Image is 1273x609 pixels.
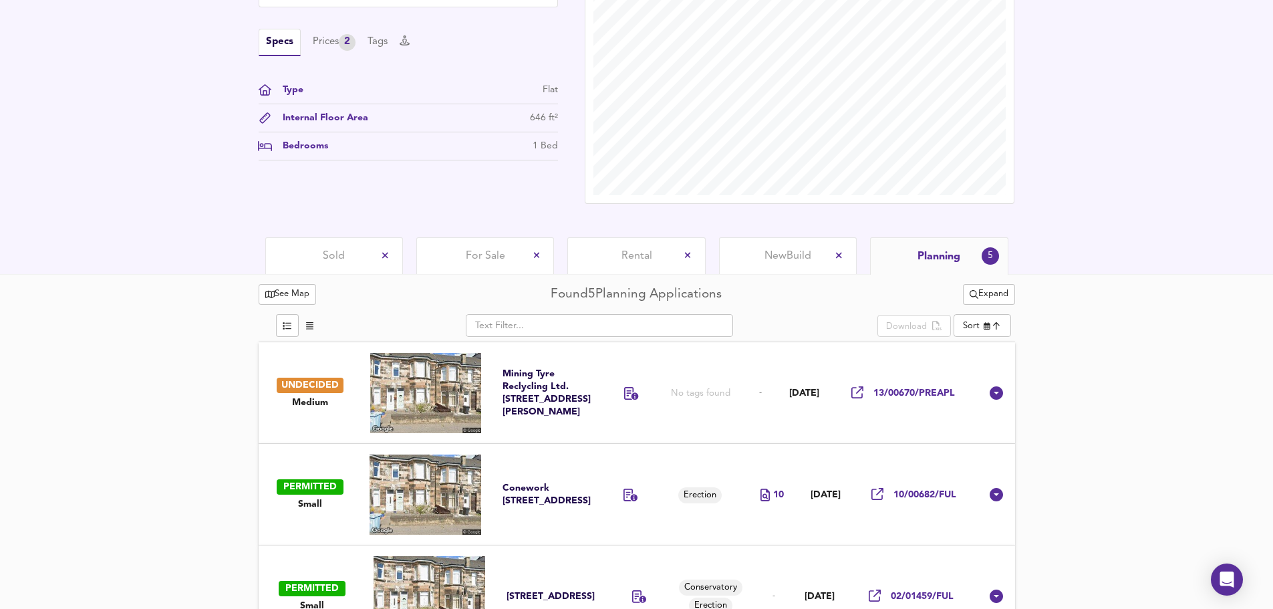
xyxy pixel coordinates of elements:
div: Found 5 Planning Applications [551,285,722,303]
button: Tags [368,35,388,49]
div: Open Intercom Messenger [1211,564,1243,596]
button: Specs [259,29,301,56]
div: Prices [313,34,356,51]
input: Text Filter... [466,314,733,337]
div: 646 ft² [530,111,558,125]
img: streetview [370,455,481,535]
span: [DATE] [805,591,835,602]
div: Bedrooms [272,139,328,153]
div: - [759,387,764,399]
img: streetview [370,353,482,433]
button: Expand [963,284,1015,305]
svg: Show Details [988,385,1004,401]
div: Flat [543,83,558,97]
div: [STREET_ADDRESS] [507,590,600,603]
svg: Show Details [988,487,1004,503]
span: For Sale [466,249,505,263]
div: Sort [963,320,980,332]
span: See Map [265,287,310,302]
span: Conservatory [679,582,742,594]
div: PERMITTEDSmallConework [STREET_ADDRESS]Erection10[DATE]10/00682/FUL [259,444,1015,545]
div: PERMITTED [277,479,343,495]
div: No tags found [671,387,730,400]
span: [DATE] [811,489,841,501]
span: 10/00682/FUL [893,489,956,501]
button: See Map [259,284,317,305]
span: Sold [323,249,345,263]
div: Recycling of Tyres [624,387,639,402]
div: Erection of Rear Conservatory [632,590,647,606]
div: split button [877,315,950,338]
span: Small [298,498,322,511]
div: Conework [STREET_ADDRESS] [503,482,593,507]
span: 10 [773,489,784,501]
div: split button [963,284,1015,305]
div: Sort [954,314,1011,337]
span: New Build [764,249,811,263]
span: 02/01459/FUL [891,590,954,603]
span: Expand [970,287,1008,302]
div: 2 [339,34,356,51]
div: Erection of Storage Shed (In Retrospect) [623,489,638,504]
div: PERMITTED [279,581,345,596]
span: Rental [621,249,652,263]
span: 13/00670/PREAPL [873,387,955,400]
div: UNDECIDEDMediumMining Tyre Reclycling Ltd. [STREET_ADDRESS][PERSON_NAME]No tags found-[DATE]13/00... [259,342,1015,444]
div: - [772,590,779,602]
div: UNDECIDED [277,378,343,393]
div: Type [272,83,303,97]
div: Mining Tyre Reclycling Ltd. [STREET_ADDRESS][PERSON_NAME] [503,368,593,418]
div: 5 [980,245,1001,267]
div: 1 Bed [533,139,558,153]
span: Erection [678,489,722,502]
span: Planning [917,249,960,264]
div: Conservatory [679,580,742,596]
div: Internal Floor Area [272,111,368,125]
svg: Show Details [988,588,1004,604]
span: Medium [292,396,328,409]
button: Prices2 [313,34,356,51]
div: Erection [678,487,722,503]
span: [DATE] [789,388,819,399]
